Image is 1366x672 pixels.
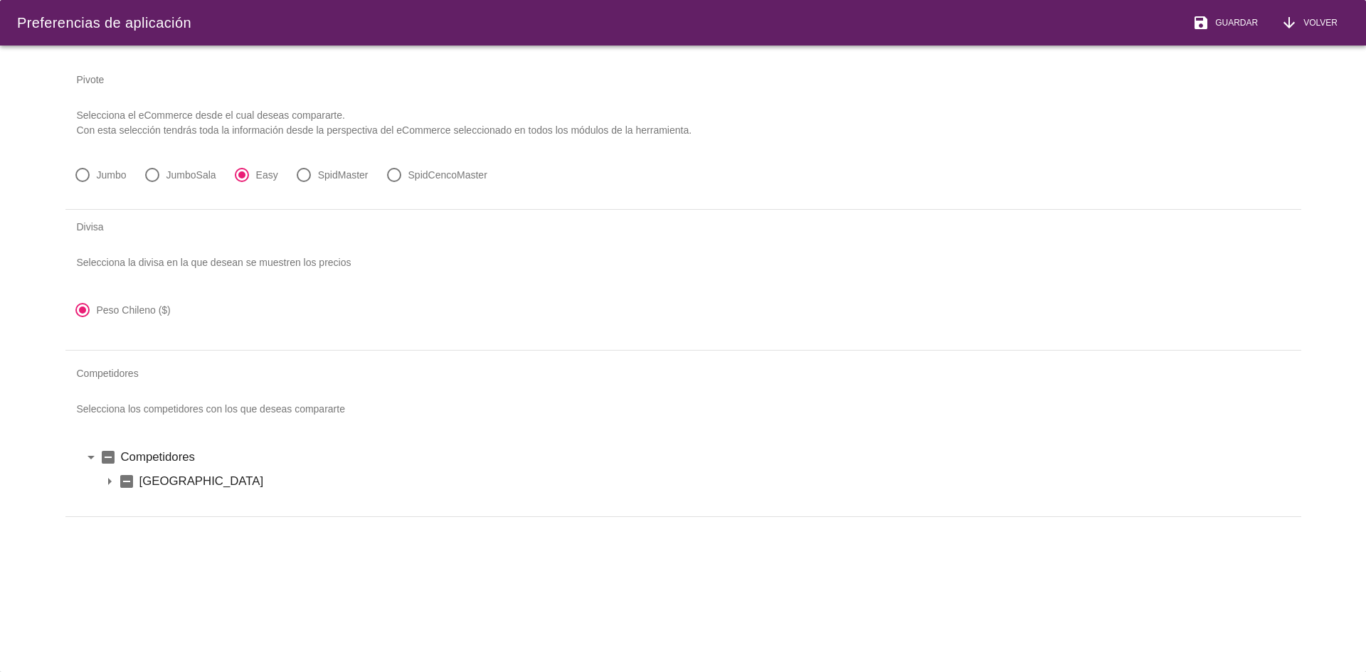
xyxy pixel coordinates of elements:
[1298,16,1338,29] span: Volver
[118,473,135,490] i: indeterminate_check_box
[139,472,1284,490] label: [GEOGRAPHIC_DATA]
[256,168,278,182] label: Easy
[17,12,191,33] div: Preferencias de aplicación
[1281,14,1298,31] i: arrow_downward
[166,168,216,182] label: JumboSala
[97,303,171,317] label: Peso Chileno ($)
[408,168,487,182] label: SpidCencoMaster
[65,244,1301,282] p: Selecciona la divisa en la que desean se muestren los precios
[97,168,127,182] label: Jumbo
[65,210,1301,244] div: Divisa
[65,390,1301,428] p: Selecciona los competidores con los que deseas compararte
[65,356,1301,390] div: Competidores
[121,448,1284,466] label: Competidores
[1192,14,1209,31] i: save
[1209,16,1258,29] span: Guardar
[318,168,369,182] label: SpidMaster
[65,97,1301,149] p: Selecciona el eCommerce desde el cual deseas compararte. Con esta selección tendrás toda la infor...
[101,473,118,490] i: arrow_drop_down
[83,449,100,466] i: arrow_drop_down
[65,63,1301,97] div: Pivote
[100,449,117,466] i: indeterminate_check_box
